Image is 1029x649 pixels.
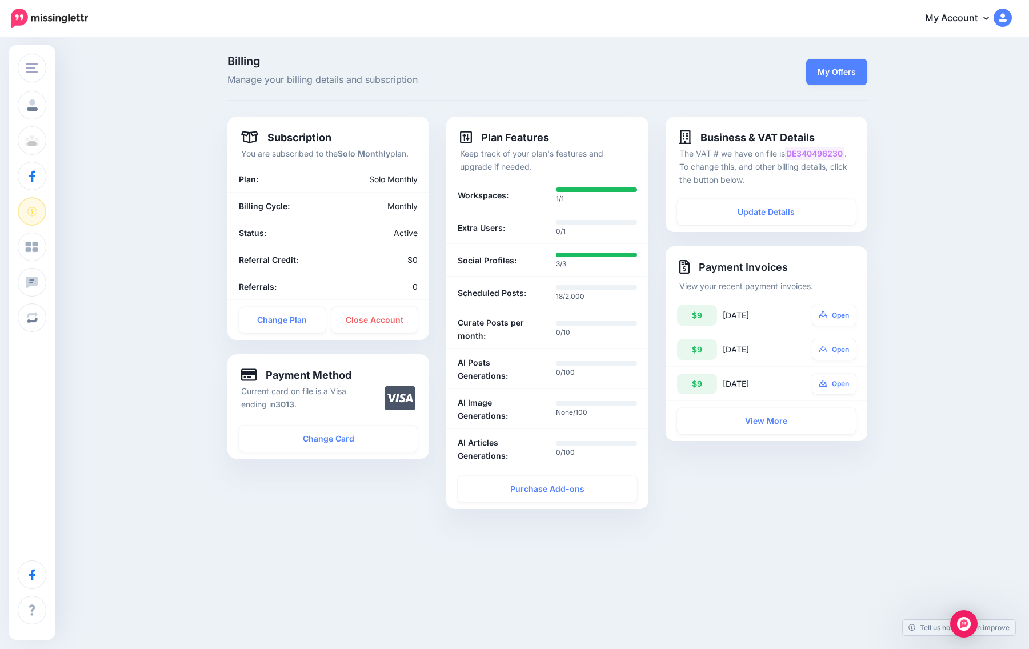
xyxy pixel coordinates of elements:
h4: Plan Features [460,130,549,144]
p: 0/1 [556,226,637,237]
div: $9 [677,305,717,326]
img: Missinglettr [11,9,88,28]
b: Scheduled Posts: [458,286,526,299]
div: Monthly [329,199,427,213]
b: Social Profiles: [458,254,516,267]
p: The VAT # we have on file is . To change this, and other billing details, click the button below. [679,147,854,186]
p: None/100 [556,407,637,418]
h4: Subscription [241,130,331,144]
p: 18/2,000 [556,291,637,302]
p: 3/3 [556,258,637,270]
p: View your recent payment invoices. [679,279,854,293]
p: Current card on file is a Visa ending in . [241,384,367,411]
b: Referral Credit: [239,255,298,265]
a: My Offers [806,59,867,85]
a: Open [812,305,856,326]
mark: DE340496230 [785,147,845,160]
b: AI Image Generations: [458,396,539,422]
div: [DATE] [723,339,791,360]
div: [DATE] [723,305,791,326]
b: Status: [239,228,266,238]
b: AI Articles Generations: [458,436,539,462]
p: You are subscribed to the plan. [241,147,415,160]
b: 3013 [275,399,294,409]
div: Open Intercom Messenger [950,610,978,638]
b: AI Posts Generations: [458,356,539,382]
p: 0/100 [556,447,637,458]
p: 0/10 [556,327,637,338]
img: menu.png [26,63,38,73]
span: 0 [413,282,418,291]
p: Keep track of your plan's features and upgrade if needed. [460,147,634,173]
div: $0 [329,253,427,266]
span: Billing [227,55,648,67]
b: Referrals: [239,282,277,291]
a: Purchase Add-ons [458,476,636,502]
span: Manage your billing details and subscription [227,73,648,87]
a: View More [677,408,856,434]
a: Open [812,374,856,394]
h4: Payment Method [241,368,351,382]
p: 0/100 [556,367,637,378]
h4: Payment Invoices [679,260,854,274]
b: Extra Users: [458,221,505,234]
p: 1/1 [556,193,637,205]
div: Active [329,226,427,239]
b: Workspaces: [458,189,509,202]
a: Open [812,339,856,360]
a: Update Details [677,199,856,225]
div: $9 [677,374,717,394]
a: My Account [914,5,1012,33]
a: Change Plan [239,307,326,333]
div: $9 [677,339,717,360]
b: Billing Cycle: [239,201,290,211]
b: Plan: [239,174,258,184]
div: [DATE] [723,374,791,394]
b: Curate Posts per month: [458,316,539,342]
div: Solo Monthly [295,173,426,186]
a: Tell us how we can improve [903,620,1015,635]
a: Change Card [239,426,418,452]
h4: Business & VAT Details [679,130,815,144]
a: Close Account [331,307,418,333]
b: Solo Monthly [338,149,390,158]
